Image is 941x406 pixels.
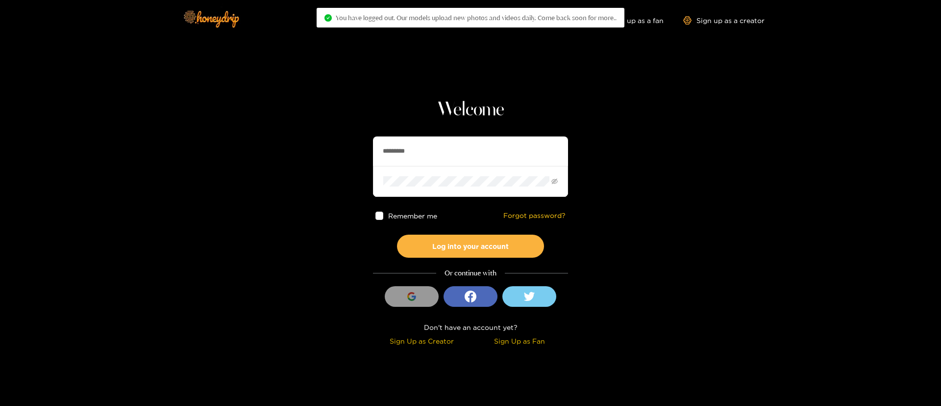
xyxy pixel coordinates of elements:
a: Sign up as a fan [596,16,664,25]
span: You have logged out. Our models upload new photos and videos daily. Come back soon for more.. [336,14,617,22]
span: eye-invisible [551,178,558,185]
div: Or continue with [373,268,568,279]
span: check-circle [324,14,332,22]
a: Forgot password? [503,212,566,220]
button: Log into your account [397,235,544,258]
span: Remember me [389,212,438,219]
a: Sign up as a creator [683,16,765,25]
h1: Welcome [373,98,568,122]
div: Sign Up as Fan [473,335,566,347]
div: Don't have an account yet? [373,322,568,333]
div: Sign Up as Creator [375,335,468,347]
